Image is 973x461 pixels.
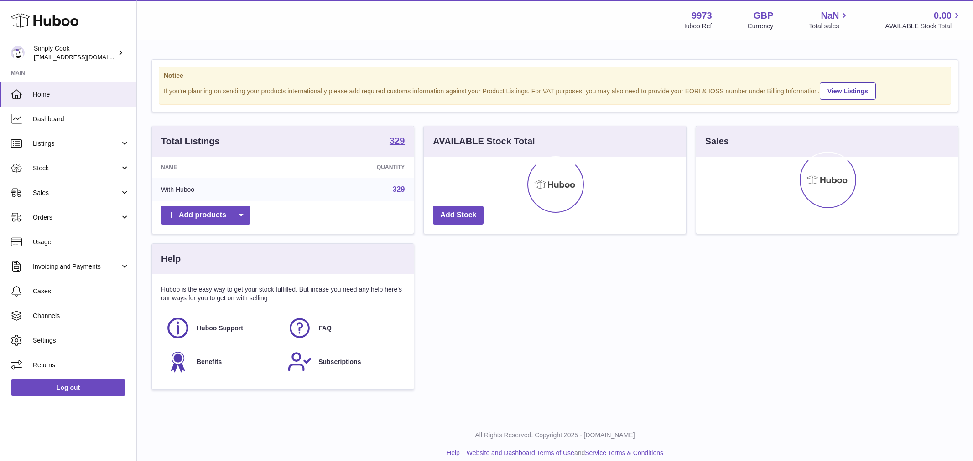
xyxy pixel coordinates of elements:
[390,136,405,147] a: 329
[197,324,243,333] span: Huboo Support
[33,164,120,173] span: Stock
[33,312,130,320] span: Channels
[33,336,130,345] span: Settings
[152,178,290,201] td: With Huboo
[197,358,222,366] span: Benefits
[161,285,405,302] p: Huboo is the easy way to get your stock fulfilled. But incase you need any help here's our ways f...
[33,213,120,222] span: Orders
[33,90,130,99] span: Home
[33,115,130,123] span: Dashboard
[447,449,460,456] a: Help
[161,253,181,265] h3: Help
[433,135,535,148] h3: AVAILABLE Stock Total
[164,81,946,100] div: If you're planning on sending your products internationally please add required customs informati...
[682,22,712,31] div: Huboo Ref
[152,157,290,178] th: Name
[290,157,414,178] th: Quantity
[318,358,361,366] span: Subscriptions
[34,44,116,61] div: Simply Cook
[287,316,400,340] a: FAQ
[885,10,962,31] a: 0.00 AVAILABLE Stock Total
[33,361,130,369] span: Returns
[318,324,332,333] span: FAQ
[390,136,405,145] strong: 329
[393,185,405,193] a: 329
[748,22,774,31] div: Currency
[11,46,25,60] img: internalAdmin-9973@internal.huboo.com
[144,431,966,440] p: All Rights Reserved. Copyright 2025 - [DOMAIN_NAME]
[33,139,120,148] span: Listings
[33,262,120,271] span: Invoicing and Payments
[164,72,946,80] strong: Notice
[820,82,876,100] a: View Listings
[287,349,400,374] a: Subscriptions
[809,10,849,31] a: NaN Total sales
[33,189,120,197] span: Sales
[34,53,134,61] span: [EMAIL_ADDRESS][DOMAIN_NAME]
[885,22,962,31] span: AVAILABLE Stock Total
[754,10,773,22] strong: GBP
[166,349,278,374] a: Benefits
[161,135,220,148] h3: Total Listings
[33,287,130,296] span: Cases
[166,316,278,340] a: Huboo Support
[463,449,663,457] li: and
[33,238,130,246] span: Usage
[934,10,952,22] span: 0.00
[467,449,574,456] a: Website and Dashboard Terms of Use
[809,22,849,31] span: Total sales
[705,135,729,148] h3: Sales
[821,10,839,22] span: NaN
[11,379,125,396] a: Log out
[433,206,484,225] a: Add Stock
[692,10,712,22] strong: 9973
[585,449,663,456] a: Service Terms & Conditions
[161,206,250,225] a: Add products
